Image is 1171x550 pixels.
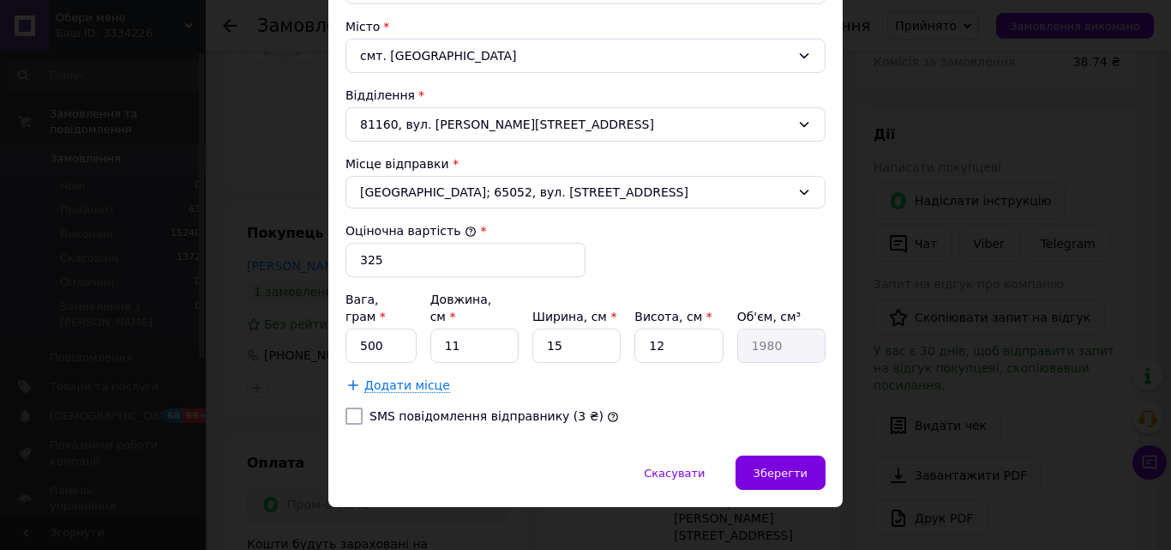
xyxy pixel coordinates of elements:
[364,378,450,393] span: Додати місце
[644,467,705,480] span: Скасувати
[532,310,616,323] label: Ширина, см
[345,107,826,142] div: 81160, вул. [PERSON_NAME][STREET_ADDRESS]
[345,87,826,104] div: Відділення
[345,39,826,73] div: смт. [GEOGRAPHIC_DATA]
[737,308,826,325] div: Об'єм, см³
[360,184,790,201] span: [GEOGRAPHIC_DATA]; 65052, вул. [STREET_ADDRESS]
[345,293,386,323] label: Вага, грам
[634,310,712,323] label: Висота, см
[369,409,604,423] label: SMS повідомлення відправнику (3 ₴)
[754,467,808,480] span: Зберегти
[430,293,492,323] label: Довжина, см
[345,224,477,238] label: Оціночна вартість
[345,155,826,172] div: Місце відправки
[345,18,826,35] div: Місто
